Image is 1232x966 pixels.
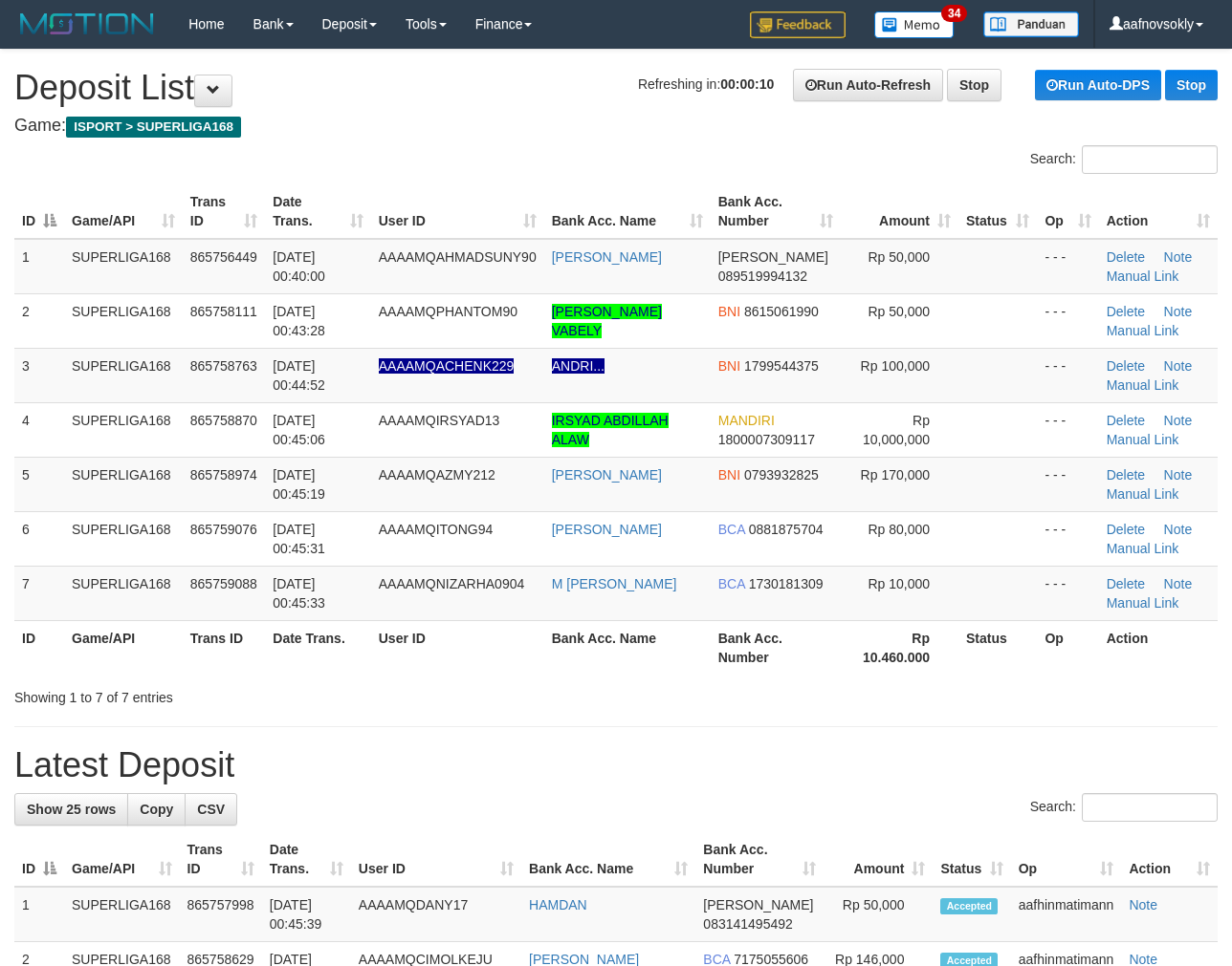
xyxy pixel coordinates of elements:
a: Stop [947,69,1001,101]
span: Copy 8615061990 to clipboard [744,304,819,319]
a: Note [1164,576,1193,591]
img: Button%20Memo.svg [874,11,955,38]
span: Copy 1800007309117 to clipboard [718,432,815,447]
span: [DATE] 00:44:52 [273,358,325,393]
th: Bank Acc. Number [711,620,841,675]
a: Note [1164,358,1193,374]
span: AAAAMQNIZARHA0904 [379,576,525,591]
a: Manual Link [1107,541,1179,556]
span: Refreshing in: [638,76,774,92]
span: AAAAMQAZMY212 [379,467,495,483]
span: Copy 089519994132 to clipboard [718,268,807,284]
a: Manual Link [1107,595,1179,611]
a: Run Auto-Refresh [793,69,943,101]
span: Rp 100,000 [861,358,930,374]
h4: Game: [14,117,1218,136]
th: Status: activate to sort column ascending [933,832,1010,887]
div: Showing 1 to 7 of 7 entries [14,680,499,707]
td: AAAAMQDANY17 [351,887,521,942]
label: Search: [1030,145,1218,174]
th: User ID: activate to sort column ascending [371,184,544,239]
a: Note [1164,249,1193,265]
td: 4 [14,402,64,457]
td: 3 [14,348,64,402]
span: Copy 1730181309 to clipboard [749,576,824,591]
th: Op [1037,620,1098,675]
td: SUPERLIGA168 [64,457,183,511]
span: Rp 170,000 [861,467,930,483]
td: SUPERLIGA168 [64,887,180,942]
a: Manual Link [1107,323,1179,338]
td: 2 [14,293,64,348]
th: Status: activate to sort column ascending [958,184,1037,239]
th: User ID: activate to sort column ascending [351,832,521,887]
span: [DATE] 00:40:00 [273,249,325,284]
td: - - - [1037,457,1098,511]
td: - - - [1037,566,1098,620]
th: Action: activate to sort column ascending [1121,832,1218,887]
span: AAAAMQAHMADSUNY90 [379,249,537,265]
span: Copy [140,802,173,817]
label: Search: [1030,793,1218,822]
td: - - - [1037,402,1098,457]
span: Rp 10,000,000 [863,413,930,447]
a: Delete [1107,467,1145,483]
td: Rp 50,000 [824,887,934,942]
th: Bank Acc. Name: activate to sort column ascending [521,832,695,887]
th: Amount: activate to sort column ascending [841,184,958,239]
td: SUPERLIGA168 [64,348,183,402]
span: [DATE] 00:45:33 [273,576,325,611]
span: BNI [718,304,740,319]
span: 865759076 [190,522,257,537]
strong: 00:00:10 [720,76,774,92]
th: User ID [371,620,544,675]
td: 6 [14,511,64,566]
a: Show 25 rows [14,793,128,826]
td: SUPERLIGA168 [64,293,183,348]
a: CSV [185,793,237,826]
span: Copy 0881875704 to clipboard [749,522,824,537]
td: 5 [14,457,64,511]
td: - - - [1037,348,1098,402]
th: Game/API [64,620,183,675]
span: AAAAMQITONG94 [379,522,494,537]
a: ANDRI... [552,358,605,374]
td: SUPERLIGA168 [64,566,183,620]
span: 865756449 [190,249,257,265]
a: Delete [1107,413,1145,428]
a: Note [1164,304,1193,319]
th: Date Trans.: activate to sort column ascending [265,184,370,239]
span: [DATE] 00:45:31 [273,522,325,556]
a: Manual Link [1107,377,1179,393]
th: Game/API: activate to sort column ascending [64,184,183,239]
a: Stop [1165,70,1218,100]
a: Delete [1107,358,1145,374]
span: 865758763 [190,358,257,374]
span: 865759088 [190,576,257,591]
th: Game/API: activate to sort column ascending [64,832,180,887]
span: [PERSON_NAME] [703,897,813,912]
td: SUPERLIGA168 [64,239,183,294]
th: Bank Acc. Number: activate to sort column ascending [695,832,823,887]
span: Copy 083141495492 to clipboard [703,916,792,932]
th: ID: activate to sort column descending [14,184,64,239]
span: AAAAMQPHANTOM90 [379,304,517,319]
img: Feedback.jpg [750,11,846,38]
span: [DATE] 00:45:19 [273,467,325,502]
th: Trans ID [183,620,266,675]
td: SUPERLIGA168 [64,402,183,457]
a: Delete [1107,304,1145,319]
th: Status [958,620,1037,675]
a: Note [1129,897,1157,912]
h1: Latest Deposit [14,746,1218,784]
td: 1 [14,887,64,942]
span: Show 25 rows [27,802,116,817]
span: Rp 50,000 [868,249,930,265]
td: SUPERLIGA168 [64,511,183,566]
th: ID: activate to sort column descending [14,832,64,887]
span: Copy 0793932825 to clipboard [744,467,819,483]
th: Amount: activate to sort column ascending [824,832,934,887]
span: [DATE] 00:45:06 [273,413,325,447]
h1: Deposit List [14,69,1218,107]
td: 7 [14,566,64,620]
